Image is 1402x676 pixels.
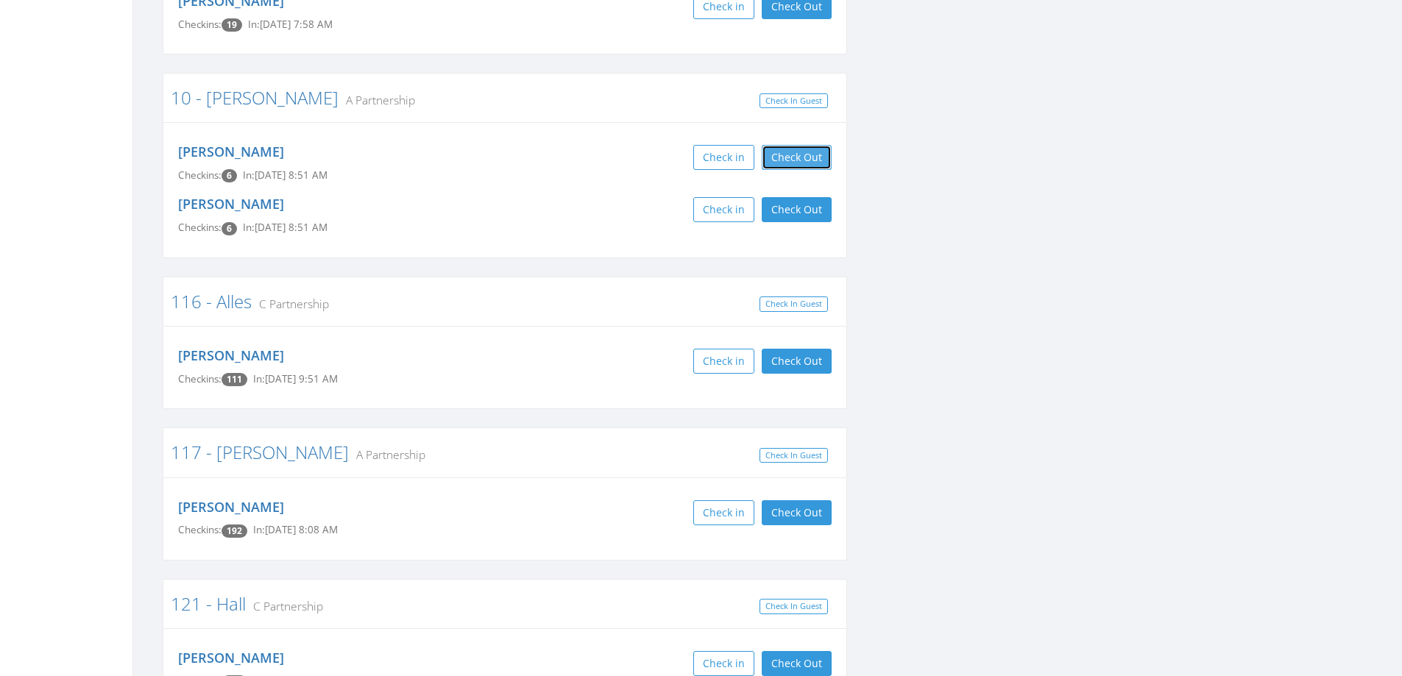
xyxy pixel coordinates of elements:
[178,498,284,516] a: [PERSON_NAME]
[171,289,252,313] a: 116 - Alles
[178,18,222,31] span: Checkins:
[243,168,328,182] span: In: [DATE] 8:51 AM
[178,143,284,160] a: [PERSON_NAME]
[222,373,247,386] span: Checkin count
[693,500,754,525] button: Check in
[222,18,242,32] span: Checkin count
[693,197,754,222] button: Check in
[762,500,832,525] button: Check Out
[762,349,832,374] button: Check Out
[246,598,323,614] small: C Partnership
[222,222,237,235] span: Checkin count
[349,446,425,463] small: A Partnership
[178,168,222,182] span: Checkins:
[339,92,415,108] small: A Partnership
[693,651,754,676] button: Check in
[178,346,284,364] a: [PERSON_NAME]
[222,169,237,182] span: Checkin count
[178,221,222,234] span: Checkins:
[760,93,828,109] a: Check In Guest
[762,145,832,170] button: Check Out
[171,591,246,616] a: 121 - Hall
[760,599,828,614] a: Check In Guest
[693,349,754,374] button: Check in
[178,195,284,213] a: [PERSON_NAME]
[243,221,328,234] span: In: [DATE] 8:51 AM
[248,18,333,31] span: In: [DATE] 7:58 AM
[178,523,222,536] span: Checkins:
[178,649,284,666] a: [PERSON_NAME]
[253,523,338,536] span: In: [DATE] 8:08 AM
[171,440,349,464] a: 117 - [PERSON_NAME]
[252,296,329,312] small: C Partnership
[253,372,338,385] span: In: [DATE] 9:51 AM
[178,372,222,385] span: Checkins:
[760,296,828,312] a: Check In Guest
[762,651,832,676] button: Check Out
[693,145,754,170] button: Check in
[171,85,339,110] a: 10 - [PERSON_NAME]
[760,448,828,463] a: Check In Guest
[762,197,832,222] button: Check Out
[222,524,247,538] span: Checkin count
